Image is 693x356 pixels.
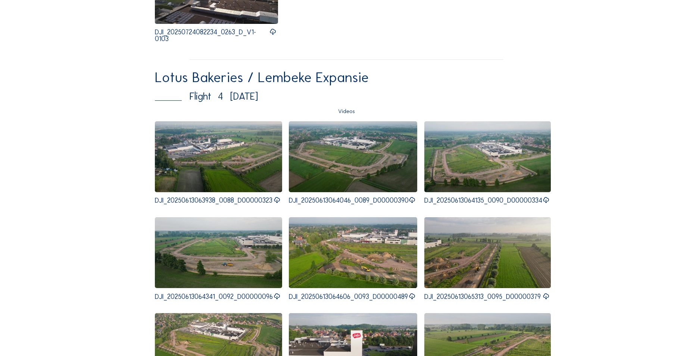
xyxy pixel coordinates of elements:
img: Thumbnail for 195 [424,217,551,288]
img: Thumbnail for 191 [289,121,417,193]
p: DJI_20250613065313_0095_D00000379 [424,293,541,300]
img: Thumbnail for 193 [155,217,282,288]
p: DJI_20250613063938_0088_D00000323 [155,197,272,204]
img: Thumbnail for 190 [155,121,282,193]
div: [DATE] [230,91,258,101]
div: Videos [155,109,538,114]
p: DJI_20250613064341_0092_D00000096 [155,293,273,300]
div: Flight [155,91,531,101]
div: 4 [218,91,223,101]
p: DJI_20250613064135_0090_D00000334 [424,197,542,204]
p: DJI_20250613064606_0093_D00000489 [289,293,408,300]
p: DJI_20250613064046_0089_D00000390 [289,197,409,204]
img: Thumbnail for 194 [289,217,417,288]
img: Thumbnail for 192 [424,121,551,193]
div: Lotus Bakeries / Lembeke Expansie [155,71,538,84]
p: DJI_20250724082234_0263_D_V1-0103 [155,29,269,43]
